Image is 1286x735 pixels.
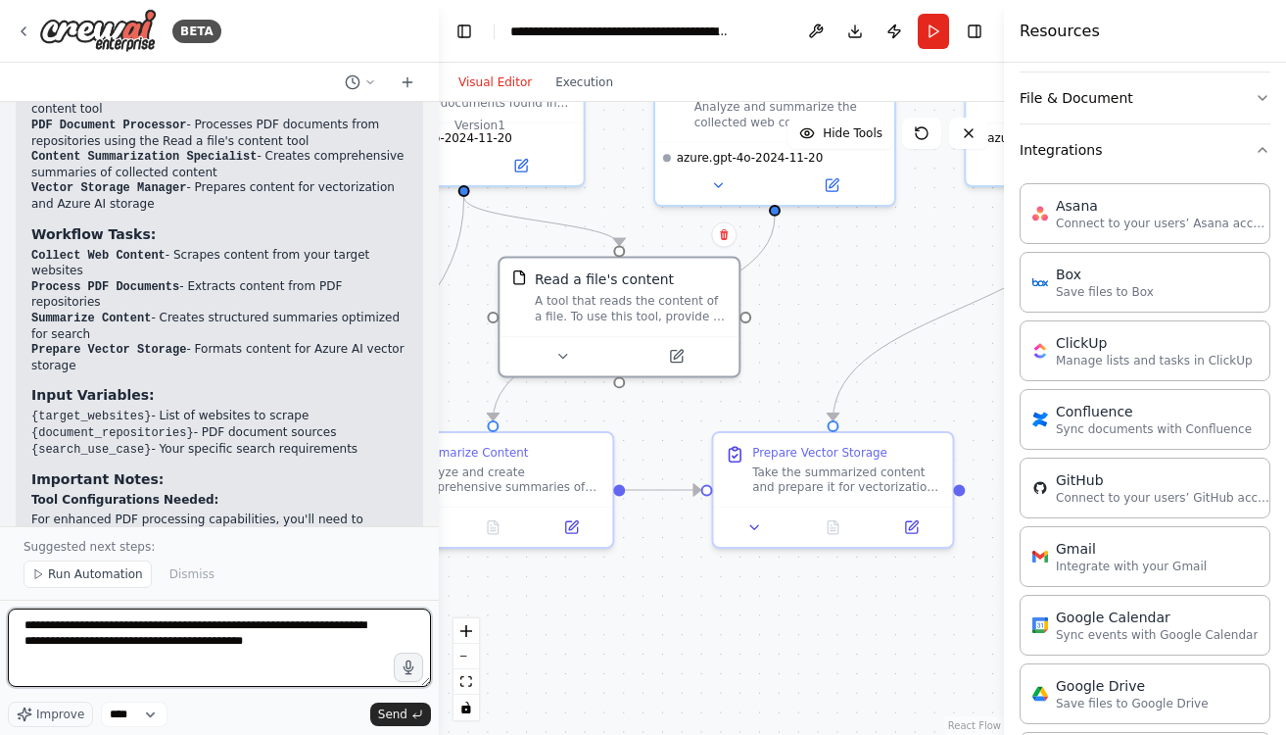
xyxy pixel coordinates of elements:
nav: breadcrumb [510,22,731,41]
button: Start a new chat [392,71,423,94]
g: Edge from b717addb-9790-4ce4-86b4-06b16ecd5230 to b60daaba-7aaf-4487-8a13-252f0ab74cb8 [483,217,784,420]
strong: Input Variables: [31,387,155,403]
img: FileReadTool [511,269,527,285]
button: Hide left sidebar [451,18,478,45]
p: Save files to Google Drive [1056,696,1209,711]
button: Execution [544,71,625,94]
g: Edge from 1c234cc1-27dc-46d2-ae0e-c10d05de94bd to b2129b23-24f2-4ec9-8fe4-2d6cff5967ff [824,197,1096,420]
img: Asana [1032,206,1048,221]
div: BETA [172,20,221,43]
li: - PDF document sources [31,425,407,442]
li: For enhanced PDF processing capabilities, you'll need to configure embedding settings for PDF too... [31,513,407,543]
button: Open in side panel [621,345,731,368]
img: ClickUp [1032,343,1048,359]
button: No output available [452,515,534,539]
p: Connect to your users’ GitHub accounts [1056,490,1271,506]
button: Open in side panel [466,154,576,177]
code: PDF Document Processor [31,119,186,132]
li: - Extracts content from PDF repositories [31,279,407,311]
code: Process PDF Documents [31,280,179,294]
button: fit view [453,669,479,695]
button: Integrations [1020,124,1270,175]
g: Edge from 68bc49b1-16cf-4e30-9e7c-426cb2dc679d to 85890fea-72c1-4603-af6d-8425a12c05e1 [454,197,630,246]
p: Manage lists and tasks in ClickUp [1056,353,1253,368]
span: Send [378,707,407,722]
span: azure.gpt-4o-2024-11-20 [365,131,511,147]
li: - Processes PDF documents from repositories using the Read a file's content tool [31,118,407,149]
h4: Resources [1020,20,1100,43]
img: Confluence [1032,412,1048,427]
strong: Important Notes: [31,471,164,487]
span: Improve [36,707,84,722]
button: zoom out [453,644,479,669]
button: Dismiss [160,561,224,588]
button: Open in side panel [878,515,944,539]
li: - Scrapes content from your target websites [31,248,407,279]
div: Summarize Content [412,445,528,461]
li: - Creates structured summaries optimized for search [31,311,407,342]
div: React Flow controls [453,618,479,720]
span: Run Automation [48,566,143,582]
a: React Flow attribution [948,720,1001,731]
code: {document_repositories} [31,426,194,440]
button: Switch to previous chat [337,71,384,94]
div: Read a file's content [535,269,674,289]
g: Edge from b60daaba-7aaf-4487-8a13-252f0ab74cb8 to b2129b23-24f2-4ec9-8fe4-2d6cff5967ff [625,480,700,500]
div: Version 1 [454,118,505,133]
p: Sync events with Google Calendar [1056,627,1258,643]
li: - Your specific search requirements [31,442,407,459]
button: Improve [8,702,93,727]
img: Box [1032,274,1048,290]
img: Google Calendar [1032,617,1048,633]
img: Logo [39,9,157,53]
button: zoom in [453,618,479,644]
code: Vector Storage Manager [31,181,186,195]
div: A tool that reads the content of a file. To use this tool, provide a 'file_path' parameter with t... [535,293,727,324]
button: Delete node [711,221,737,247]
p: Save files to Box [1056,284,1154,300]
div: FileReadToolRead a file's contentA tool that reads the content of a file. To use this tool, provi... [498,256,740,377]
div: Box [1056,265,1154,284]
button: Open in side panel [538,515,604,539]
button: Hide Tools [787,118,894,149]
p: Sync documents with Confluence [1056,421,1252,437]
button: Click to speak your automation idea [394,653,423,682]
p: Integrate with your Gmail [1056,559,1207,574]
div: Analyze and summarize the collected web content and PDF documents, creating concise and meaningfu... [653,42,896,207]
strong: Tool Configurations Needed: [31,493,218,507]
div: Take the summarized content and prepare it for vectorization and storage in Azure AI services. St... [752,465,940,496]
div: Confluence [1056,402,1252,421]
code: {search_use_case} [31,443,151,457]
button: File & Document [1020,73,1270,123]
div: Gmail [1056,539,1207,559]
li: - Prepares content for vectorization and Azure AI storage [31,180,407,212]
code: Summarize Content [31,312,151,325]
div: Analyze and create comprehensive summaries of all collected web content and processed PDF documen... [412,465,600,496]
code: {target_websites} [31,410,151,423]
div: Prepare Vector StorageTake the summarized content and prepare it for vectorization and storage in... [712,431,955,549]
strong: Workflow Tasks: [31,226,156,242]
div: azure.gpt-4o-2024-11-20 [964,42,1207,187]
span: azure.gpt-4o-2024-11-20 [677,150,823,166]
button: toggle interactivity [453,695,479,720]
img: Gmail [1032,549,1048,564]
div: Google Drive [1056,676,1209,696]
button: No output available [792,515,875,539]
img: GitHub [1032,480,1048,496]
span: Hide Tools [823,125,882,141]
button: Run Automation [24,561,152,588]
button: Open in side panel [777,173,886,197]
span: Dismiss [169,566,214,582]
div: Analyze and summarize the collected web content and PDF documents, creating concise and meaningfu... [694,99,882,130]
div: Process and extract content from PDF documents found in {document_repositories}, making the conte... [383,79,571,111]
div: Asana [1056,196,1271,216]
button: Hide right sidebar [961,18,988,45]
div: ClickUp [1056,333,1253,353]
button: Send [370,703,431,726]
div: Prepare Vector Storage [752,445,887,461]
button: Visual Editor [447,71,544,94]
div: Google Calendar [1056,608,1258,627]
li: - List of websites to scrape [31,409,407,425]
p: Suggested next steps: [24,539,415,555]
p: Connect to your users’ Asana accounts [1056,216,1271,231]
